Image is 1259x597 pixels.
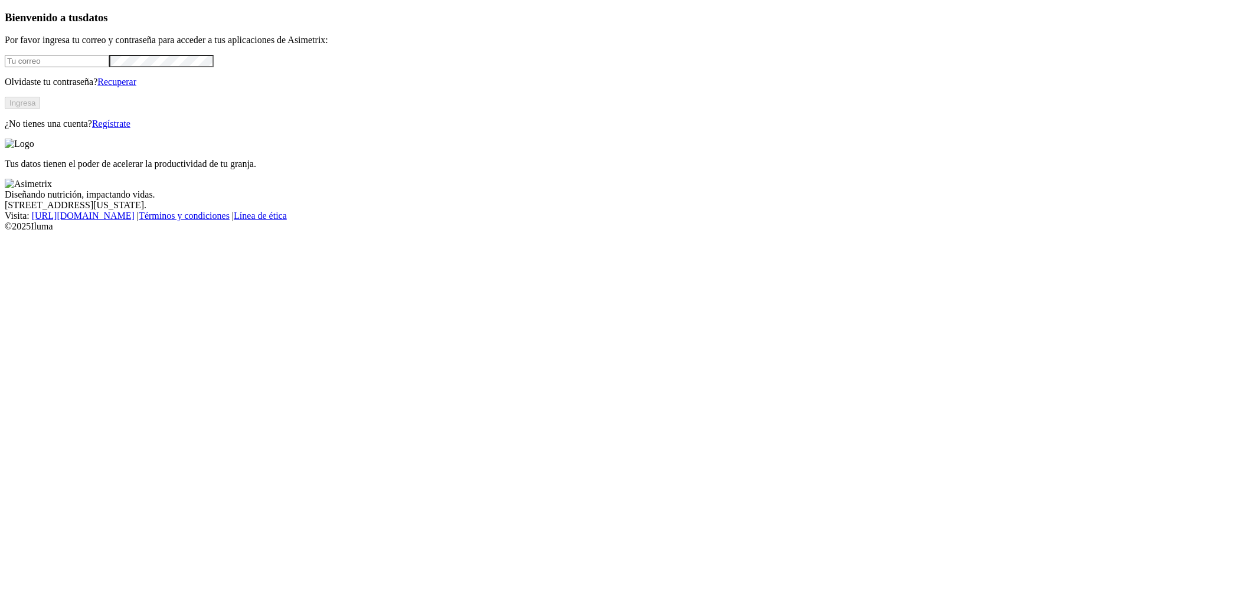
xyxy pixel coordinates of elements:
[83,11,108,24] span: datos
[92,119,130,129] a: Regístrate
[97,77,136,87] a: Recuperar
[5,97,40,109] button: Ingresa
[5,119,1254,129] p: ¿No tienes una cuenta?
[5,189,1254,200] div: Diseñando nutrición, impactando vidas.
[139,211,230,221] a: Términos y condiciones
[5,77,1254,87] p: Olvidaste tu contraseña?
[5,35,1254,45] p: Por favor ingresa tu correo y contraseña para acceder a tus aplicaciones de Asimetrix:
[5,159,1254,169] p: Tus datos tienen el poder de acelerar la productividad de tu granja.
[234,211,287,221] a: Línea de ética
[5,139,34,149] img: Logo
[5,179,52,189] img: Asimetrix
[5,55,109,67] input: Tu correo
[5,11,1254,24] h3: Bienvenido a tus
[5,221,1254,232] div: © 2025 Iluma
[5,211,1254,221] div: Visita : | |
[5,200,1254,211] div: [STREET_ADDRESS][US_STATE].
[32,211,135,221] a: [URL][DOMAIN_NAME]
